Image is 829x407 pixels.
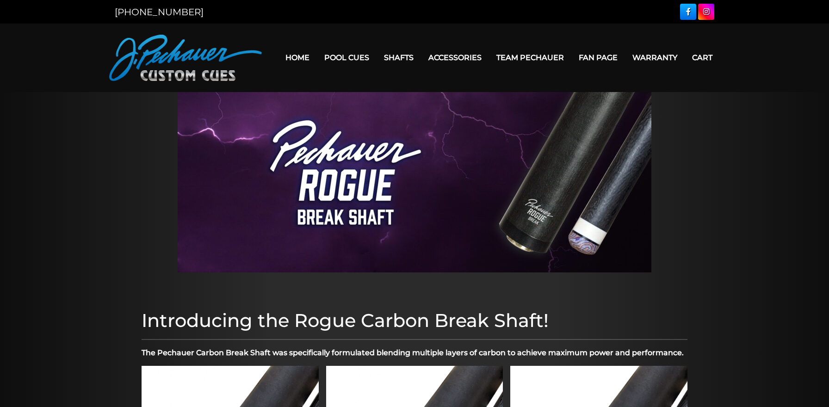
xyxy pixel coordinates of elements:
a: Team Pechauer [489,46,571,69]
a: Warranty [625,46,685,69]
a: Fan Page [571,46,625,69]
img: Pechauer Custom Cues [109,35,262,81]
a: Home [278,46,317,69]
h1: Introducing the Rogue Carbon Break Shaft! [142,309,687,332]
a: Pool Cues [317,46,377,69]
strong: The Pechauer Carbon Break Shaft was specifically formulated blending multiple layers of carbon to... [142,348,684,357]
a: [PHONE_NUMBER] [115,6,204,18]
a: Shafts [377,46,421,69]
a: Accessories [421,46,489,69]
a: Cart [685,46,720,69]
